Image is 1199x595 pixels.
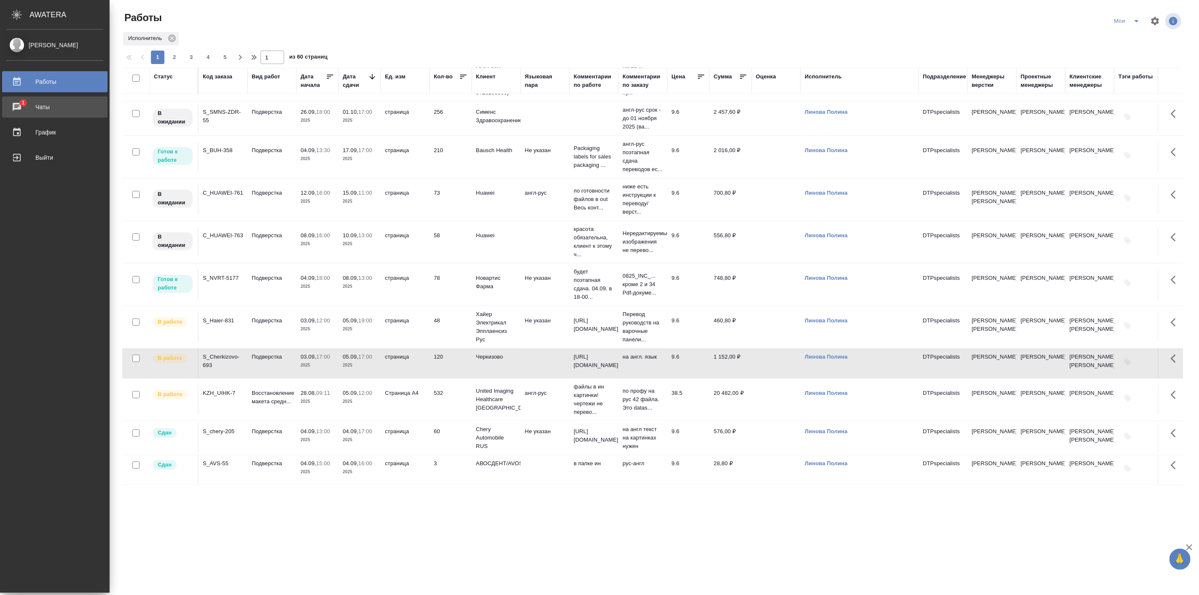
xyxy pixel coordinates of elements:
[158,429,172,437] p: Сдан
[667,270,710,299] td: 9.6
[343,390,358,396] p: 05.09,
[805,460,848,466] a: Линова Полина
[1021,72,1061,89] div: Проектные менеджеры
[476,274,516,291] p: Новартис Фарма
[1070,72,1110,89] div: Клиентские менеджеры
[158,461,172,469] p: Сдан
[476,189,516,197] p: Huawei
[623,310,663,344] p: Перевод руководств на варочные панели...
[476,72,495,81] div: Клиент
[158,109,188,126] p: В ожидании
[158,190,188,207] p: В ожидании
[1169,549,1191,570] button: 🙏
[252,389,292,406] p: Восстановление макета средн...
[1016,227,1065,257] td: [PERSON_NAME]
[1118,108,1137,126] button: Добавить тэги
[1065,423,1114,453] td: [PERSON_NAME], [PERSON_NAME]
[972,459,1012,468] p: [PERSON_NAME]
[1165,13,1183,29] span: Посмотреть информацию
[521,185,570,214] td: англ-рус
[301,397,334,406] p: 2025
[316,460,330,466] p: 15:00
[623,272,663,297] p: 0825_INC_... кроме 2 и 34 Pdf-докуме...
[623,425,663,450] p: на англ текст на картинках нужен
[316,354,330,360] p: 17:00
[476,310,516,344] p: Хайер Электрикал Эпплаенсиз Рус
[158,318,182,326] p: В работе
[1145,11,1165,31] span: Настроить таблицу
[476,353,516,361] p: Черкизово
[430,270,472,299] td: 78
[1065,455,1114,485] td: [PERSON_NAME]
[667,423,710,453] td: 9.6
[301,72,326,89] div: Дата начала
[574,427,614,444] p: [URL][DOMAIN_NAME]..
[343,197,376,206] p: 2025
[972,427,1012,436] p: [PERSON_NAME]
[476,231,516,240] p: Huawei
[1118,146,1137,165] button: Добавить тэги
[919,312,968,342] td: DTPspecialists
[623,140,663,174] p: англ-рус поэтапная сдача переводов ес...
[202,51,215,64] button: 4
[667,348,710,378] td: 9.6
[667,104,710,133] td: 9.6
[343,468,376,476] p: 2025
[6,101,103,113] div: Чаты
[1016,185,1065,214] td: [PERSON_NAME]
[381,270,430,299] td: страница
[301,116,334,125] p: 2025
[301,197,334,206] p: 2025
[301,436,334,444] p: 2025
[476,387,516,412] p: United Imaging Healthcare [GEOGRAPHIC_DATA]
[343,317,358,324] p: 05.09,
[301,155,334,163] p: 2025
[1065,348,1114,378] td: [PERSON_NAME], [PERSON_NAME]
[252,231,292,240] p: Подверстка
[343,240,376,248] p: 2025
[301,275,316,281] p: 04.09,
[972,274,1012,282] p: [PERSON_NAME]
[972,146,1012,155] p: [PERSON_NAME]
[805,354,848,360] a: Линова Полина
[381,104,430,133] td: страница
[301,282,334,291] p: 2025
[923,72,966,81] div: Подразделение
[252,274,292,282] p: Подверстка
[316,390,330,396] p: 09:11
[1065,270,1114,299] td: [PERSON_NAME]
[381,142,430,172] td: страница
[203,274,243,282] div: S_NVRT-5177
[476,459,516,468] p: АВОСДЕНТ/AVOSDENT
[301,240,334,248] p: 2025
[316,109,330,115] p: 18:00
[218,53,232,62] span: 5
[1016,104,1065,133] td: [PERSON_NAME]
[805,232,848,239] a: Линова Полина
[252,72,280,81] div: Вид работ
[252,427,292,436] p: Подверстка
[1065,385,1114,414] td: [PERSON_NAME]
[972,189,1012,206] p: [PERSON_NAME], [PERSON_NAME]
[381,227,430,257] td: страница
[185,53,198,62] span: 3
[919,348,968,378] td: DTPspecialists
[202,53,215,62] span: 4
[623,387,663,412] p: по профу на рус 42 файла. Это datas...
[805,428,848,434] a: Линова Полина
[430,455,472,485] td: 3
[1016,423,1065,453] td: [PERSON_NAME]
[805,147,848,153] a: Линова Полина
[358,147,372,153] p: 17:00
[122,11,162,24] span: Работы
[168,53,181,62] span: 2
[185,51,198,64] button: 3
[6,151,103,164] div: Выйти
[667,227,710,257] td: 9.6
[381,348,430,378] td: страница
[316,232,330,239] p: 16:00
[2,71,108,92] a: Работы
[152,274,194,294] div: Исполнитель может приступить к работе
[521,142,570,172] td: Не указан
[430,104,472,133] td: 256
